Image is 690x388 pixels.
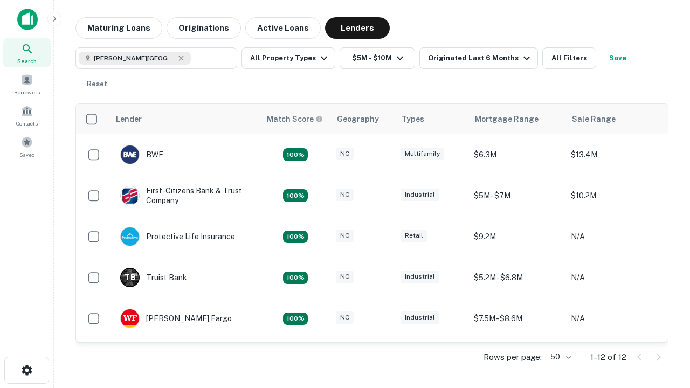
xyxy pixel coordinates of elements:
[565,298,663,339] td: N/A
[336,230,354,242] div: NC
[402,113,424,126] div: Types
[120,268,187,287] div: Truist Bank
[3,38,51,67] a: Search
[283,272,308,285] div: Matching Properties: 3, hasApolloMatch: undefined
[336,271,354,283] div: NC
[283,148,308,161] div: Matching Properties: 2, hasApolloMatch: undefined
[468,216,565,257] td: $9.2M
[337,113,379,126] div: Geography
[120,309,232,328] div: [PERSON_NAME] Fargo
[241,47,335,69] button: All Property Types
[325,17,390,39] button: Lenders
[3,70,51,99] a: Borrowers
[336,189,354,201] div: NC
[565,216,663,257] td: N/A
[401,230,427,242] div: Retail
[565,134,663,175] td: $13.4M
[468,298,565,339] td: $7.5M - $8.6M
[120,186,250,205] div: First-citizens Bank & Trust Company
[3,101,51,130] a: Contacts
[267,113,321,125] h6: Match Score
[572,113,616,126] div: Sale Range
[468,104,565,134] th: Mortgage Range
[116,113,142,126] div: Lender
[542,47,596,69] button: All Filters
[330,104,395,134] th: Geography
[546,349,573,365] div: 50
[468,339,565,380] td: $8.8M
[14,88,40,96] span: Borrowers
[340,47,415,69] button: $5M - $10M
[336,311,354,324] div: NC
[283,231,308,244] div: Matching Properties: 2, hasApolloMatch: undefined
[19,150,35,159] span: Saved
[94,53,175,63] span: [PERSON_NAME][GEOGRAPHIC_DATA], [GEOGRAPHIC_DATA]
[401,311,439,324] div: Industrial
[636,267,690,319] iframe: Chat Widget
[283,313,308,325] div: Matching Properties: 2, hasApolloMatch: undefined
[468,257,565,298] td: $5.2M - $6.8M
[484,351,542,364] p: Rows per page:
[395,104,468,134] th: Types
[121,145,139,164] img: picture
[121,309,139,328] img: picture
[401,271,439,283] div: Industrial
[468,134,565,175] td: $6.3M
[419,47,538,69] button: Originated Last 6 Months
[109,104,260,134] th: Lender
[401,148,444,160] div: Multifamily
[17,9,38,30] img: capitalize-icon.png
[260,104,330,134] th: Capitalize uses an advanced AI algorithm to match your search with the best lender. The match sco...
[565,257,663,298] td: N/A
[167,17,241,39] button: Originations
[283,189,308,202] div: Matching Properties: 2, hasApolloMatch: undefined
[245,17,321,39] button: Active Loans
[401,189,439,201] div: Industrial
[120,145,163,164] div: BWE
[80,73,114,95] button: Reset
[75,17,162,39] button: Maturing Loans
[601,47,635,69] button: Save your search to get updates of matches that match your search criteria.
[565,104,663,134] th: Sale Range
[121,227,139,246] img: picture
[121,186,139,205] img: picture
[468,175,565,216] td: $5M - $7M
[336,148,354,160] div: NC
[565,339,663,380] td: N/A
[16,119,38,128] span: Contacts
[125,272,135,283] p: T B
[565,175,663,216] td: $10.2M
[428,52,533,65] div: Originated Last 6 Months
[475,113,539,126] div: Mortgage Range
[3,132,51,161] a: Saved
[590,351,626,364] p: 1–12 of 12
[267,113,323,125] div: Capitalize uses an advanced AI algorithm to match your search with the best lender. The match sco...
[120,227,235,246] div: Protective Life Insurance
[17,57,37,65] span: Search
